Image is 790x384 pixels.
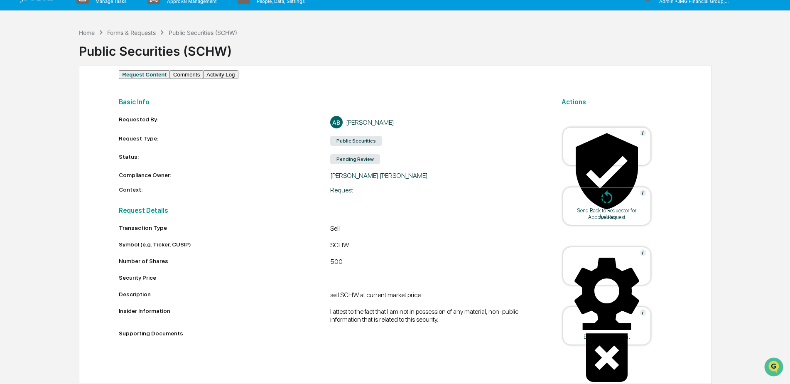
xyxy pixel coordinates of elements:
[119,70,170,79] button: Request Content
[330,308,542,323] div: I attest to the fact that I am not in possession of any material, non-public information that is ...
[330,136,382,146] div: Public Securities
[79,29,95,36] div: Home
[17,133,23,139] img: 1746055101610-c473b297-6a78-478c-a979-82029cc54cd1
[8,124,22,138] img: Jack Rasmussen
[119,308,330,320] div: Insider Information
[330,186,542,194] div: Request
[330,154,380,164] div: Pending Review
[330,291,542,301] div: sell SCHW at current market price.
[74,143,91,150] span: [DATE]
[170,70,203,79] button: Comments
[119,153,330,165] div: Status:
[119,98,541,106] h2: Basic Info
[134,104,151,111] span: [DATE]
[640,190,646,196] img: Help
[763,357,786,379] iframe: Open customer support
[330,116,343,128] div: AB
[107,29,156,36] div: Forms & Requests
[74,57,91,63] span: [DATE]
[54,165,147,265] div: I have not heard from Oscar yet. I did look at his trades in Greenboard. There is a transaction l...
[569,207,644,220] div: Send Back to Requestor for Updates
[70,57,73,63] span: •
[119,70,672,79] div: secondary tabs example
[119,186,330,194] div: Context:
[640,130,646,136] img: Help
[640,249,646,256] img: Help
[31,125,130,135] p: Great, thank you [PERSON_NAME]!
[119,291,330,298] div: Description
[27,143,68,150] span: [PERSON_NAME]
[79,37,790,59] div: Public Securities (SCHW)
[330,172,542,180] div: [PERSON_NAME] [PERSON_NAME]
[203,70,238,79] button: Activity Log
[70,143,73,150] span: •
[8,38,22,51] img: Jack Rasmussen
[27,57,68,63] span: [PERSON_NAME]
[562,98,672,106] h2: Actions
[330,241,542,251] div: SCHW
[119,330,541,337] div: Supporting Documents
[119,207,541,214] h2: Request Details
[169,29,237,36] div: Public Securities (SCHW)
[22,7,32,17] img: Go home
[640,309,646,316] img: Help
[144,256,154,266] button: Send
[17,46,23,53] img: 1746055101610-c473b297-6a78-478c-a979-82029cc54cd1
[119,135,330,147] div: Request Type:
[54,79,147,98] div: I'll ask him if he can get a trade confirmation for us.
[346,118,394,126] div: [PERSON_NAME]
[119,224,330,231] div: Transaction Type
[119,172,330,180] div: Compliance Owner:
[119,258,330,264] div: Number of Shares
[119,241,330,248] div: Symbol (e.g. Ticker, CUSIP)
[8,7,18,17] button: back
[119,116,330,128] div: Requested By:
[330,258,542,268] div: 500
[330,224,542,234] div: Sell
[119,274,330,281] div: Security Price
